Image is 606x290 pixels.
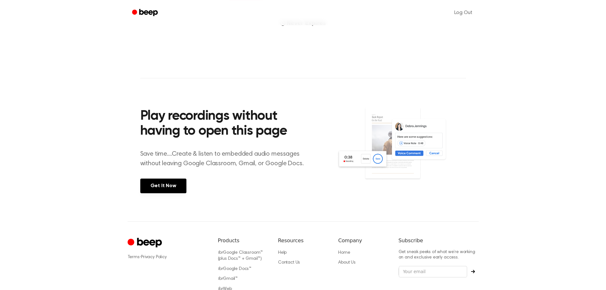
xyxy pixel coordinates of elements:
a: Privacy Policy [141,255,167,259]
h6: Company [338,237,388,244]
a: Beep [128,7,164,19]
a: Contact Us [278,260,300,265]
a: About Us [338,260,356,265]
i: for [218,251,223,255]
i: for [218,267,223,271]
a: Terms [128,255,140,259]
h6: Subscribe [399,237,479,244]
a: forGoogle Classroom™ (plus Docs™ + Gmail™) [218,251,263,261]
a: Get It Now [140,179,186,193]
a: Home [338,251,350,255]
h6: Resources [278,237,328,244]
p: Get sneak peeks of what we’re working on and exclusive early access. [399,250,479,261]
h6: Products [218,237,268,244]
input: Your email [399,266,467,278]
img: Voice Comments on Docs and Recording Widget [337,107,466,193]
div: · [128,254,208,260]
a: forGmail™ [218,277,238,281]
h2: Play recordings without having to open this page [140,109,312,139]
a: forGoogle Docs™ [218,267,252,271]
a: Cruip [128,237,164,249]
a: Log Out [448,5,479,20]
i: for [218,277,223,281]
button: Subscribe [467,270,479,273]
a: Help [278,251,287,255]
p: Save time....Create & listen to embedded audio messages without leaving Google Classroom, Gmail, ... [140,149,312,168]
